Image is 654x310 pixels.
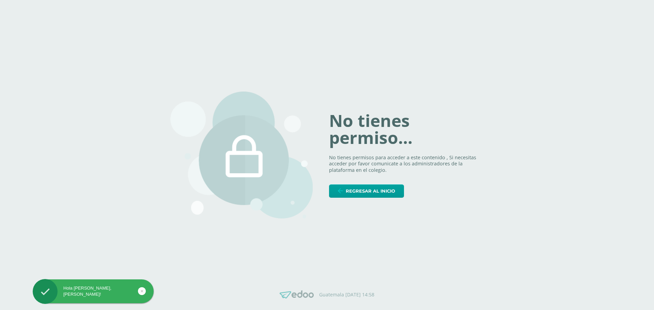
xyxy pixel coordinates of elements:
[170,92,313,219] img: 403.png
[280,290,314,299] img: Edoo
[33,285,154,297] div: Hola [PERSON_NAME], [PERSON_NAME]!
[346,185,395,197] span: Regresar al inicio
[329,184,404,198] a: Regresar al inicio
[319,292,374,298] p: Guatemala [DATE] 14:58
[329,154,484,174] p: No tienes permisos para acceder a este contenido , Si necesitas acceder por favor comunicate a lo...
[329,112,484,146] h1: No tienes permiso...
